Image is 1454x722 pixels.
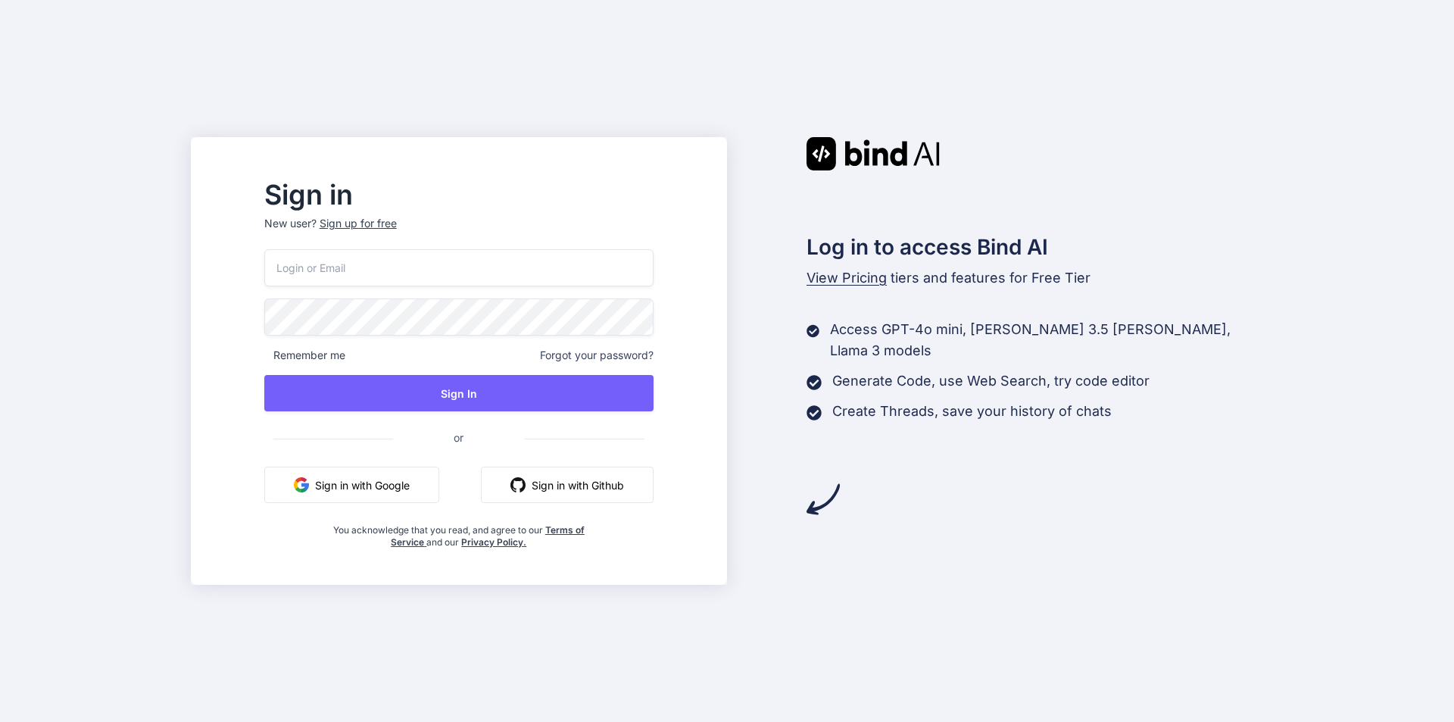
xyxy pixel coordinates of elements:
p: tiers and features for Free Tier [807,267,1264,289]
img: Bind AI logo [807,137,940,170]
h2: Log in to access Bind AI [807,231,1264,263]
div: Sign up for free [320,216,397,231]
h2: Sign in [264,183,654,207]
a: Terms of Service [391,524,585,548]
p: Create Threads, save your history of chats [832,401,1112,422]
span: Remember me [264,348,345,363]
img: github [510,477,526,492]
p: Generate Code, use Web Search, try code editor [832,370,1150,392]
p: New user? [264,216,654,249]
div: You acknowledge that you read, and agree to our and our [329,515,588,549]
input: Login or Email [264,249,654,286]
button: Sign in with Github [481,467,654,503]
button: Sign in with Google [264,467,439,503]
span: View Pricing [807,270,887,286]
p: Access GPT-4o mini, [PERSON_NAME] 3.5 [PERSON_NAME], Llama 3 models [830,319,1263,361]
img: google [294,477,309,492]
span: or [393,419,524,456]
button: Sign In [264,375,654,411]
img: arrow [807,483,840,516]
a: Privacy Policy. [461,536,526,548]
span: Forgot your password? [540,348,654,363]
